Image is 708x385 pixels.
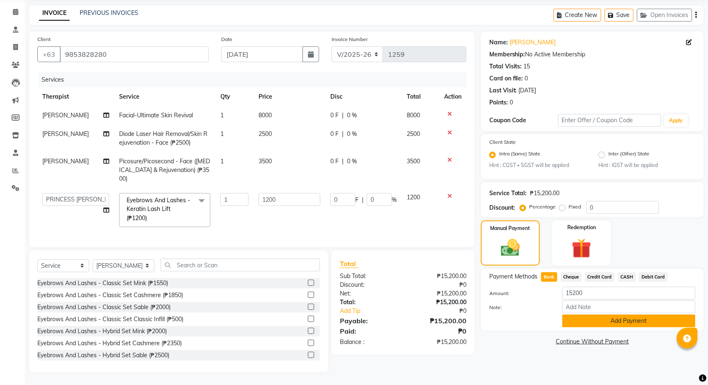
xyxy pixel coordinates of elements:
label: Date [221,36,232,43]
th: Price [254,87,325,106]
div: ₱15,200.00 [403,338,473,346]
div: ₱0 [415,307,473,315]
a: [PERSON_NAME] [510,38,556,47]
small: Hint : IGST will be applied [598,162,695,169]
button: Apply [664,114,688,127]
input: Search or Scan [161,259,320,271]
div: Card on file: [489,74,523,83]
div: Service Total: [489,189,527,198]
span: [PERSON_NAME] [42,111,89,119]
span: 3500 [259,157,272,165]
span: Eyebrows And Lashes - Keratin Lash Lift (₱1200) [127,196,190,222]
div: Total: [334,298,403,307]
span: 0 % [347,157,357,166]
div: Coupon Code [489,116,558,125]
th: Service [114,87,215,106]
img: _cash.svg [495,237,525,259]
div: Last Visit: [489,86,517,95]
label: Inter (Other) State [608,150,649,160]
div: 0 [510,98,513,107]
div: ₱15,200.00 [403,272,473,281]
label: Intra (Same) State [499,150,541,160]
th: Action [439,87,466,106]
div: Paid: [334,326,403,336]
span: F [355,196,359,204]
label: Redemption [567,224,596,231]
input: Amount [562,287,696,300]
span: | [342,130,344,138]
div: ₱0 [403,326,473,336]
input: Add Note [562,300,696,313]
div: Total Visits: [489,62,522,71]
button: +63 [37,46,61,62]
div: Eyebrows And Lashes - Classic Set Mink (₱1550) [37,279,168,288]
span: Picosure/Picosecond - Face ([MEDICAL_DATA] & Rejuvenation) (₱3500) [119,157,210,182]
span: 0 % [347,130,357,138]
span: Payment Methods [489,272,538,281]
input: Search by Name/Mobile/Email/Code [60,46,209,62]
button: Create New [554,9,601,22]
span: 0 F [330,130,339,138]
span: 1 [220,111,224,119]
div: Payable: [334,316,403,326]
div: Services [38,72,473,87]
div: Name: [489,38,508,47]
span: 0 F [330,111,339,120]
span: 8000 [407,111,420,119]
div: Net: [334,289,403,298]
span: Diode Laser Hair Removal/Skin Rejuvenation - Face (₱2500) [119,130,208,146]
div: ₱15,200.00 [530,189,560,198]
label: Note: [483,304,556,311]
div: Eyebrows And Lashes - Hybrid Set Mink (₱2000) [37,327,167,336]
div: 0 [525,74,528,83]
th: Disc [325,87,402,106]
a: x [147,214,151,222]
span: 2500 [407,130,420,138]
div: No Active Membership [489,50,696,59]
th: Total [402,87,439,106]
div: Eyebrows And Lashes - Classic Set Sable (₱2000) [37,303,171,312]
span: 0 % [347,111,357,120]
div: Eyebrows And Lashes - Hybrid Set Sable (₱2500) [37,351,169,360]
span: Debit Card [639,272,668,282]
div: Eyebrows And Lashes - Classic Set Cashmere (₱1850) [37,291,183,300]
img: _gift.svg [566,236,597,260]
span: Total [340,259,359,268]
span: | [342,111,344,120]
div: [DATE] [519,86,537,95]
th: Therapist [37,87,114,106]
span: Cheque [561,272,582,282]
div: ₱15,200.00 [403,298,473,307]
label: Client State [489,138,516,146]
div: Sub Total: [334,272,403,281]
div: ₱15,200.00 [403,316,473,326]
div: Membership: [489,50,525,59]
span: Bank [541,272,557,282]
span: [PERSON_NAME] [42,157,89,165]
label: Client [37,36,51,43]
a: Continue Without Payment [483,337,702,346]
span: | [362,196,364,204]
span: 0 F [330,157,339,166]
div: Discount: [489,203,515,212]
a: PREVIOUS INVOICES [80,9,138,17]
label: Percentage [530,203,556,211]
div: 15 [524,62,530,71]
a: Add Tip [334,307,415,315]
span: % [392,196,397,204]
span: CASH [618,272,636,282]
span: 2500 [259,130,272,138]
div: ₱15,200.00 [403,289,473,298]
span: [PERSON_NAME] [42,130,89,138]
div: Discount: [334,281,403,289]
button: Open Invoices [637,9,692,22]
span: 8000 [259,111,272,119]
label: Invoice Number [332,36,368,43]
span: | [342,157,344,166]
div: ₱0 [403,281,473,289]
label: Amount: [483,290,556,297]
button: Save [605,9,634,22]
small: Hint : CGST + SGST will be applied [489,162,586,169]
label: Fixed [569,203,581,211]
span: Facial-Ultimate Skin Revival [119,111,193,119]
